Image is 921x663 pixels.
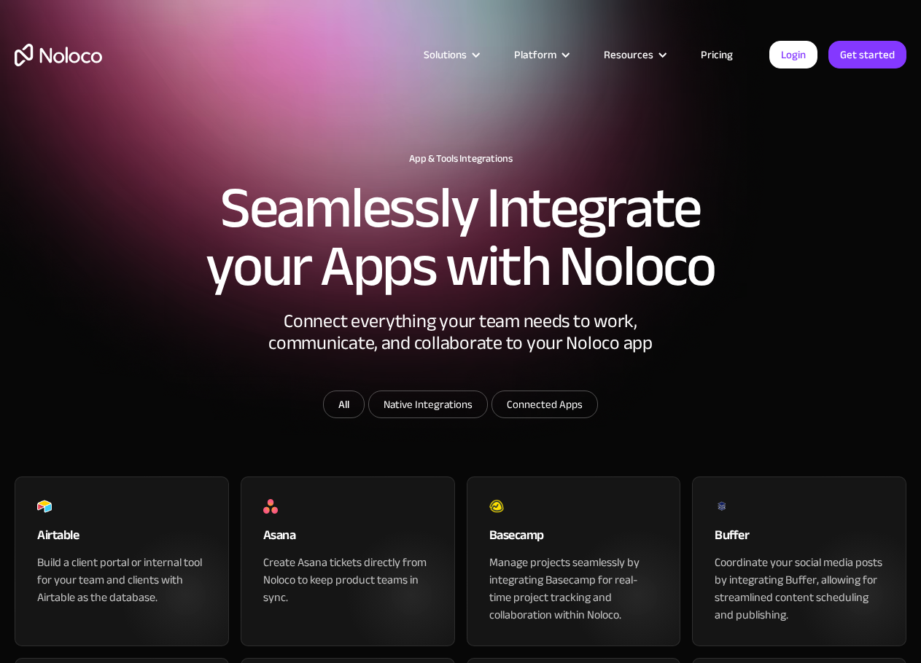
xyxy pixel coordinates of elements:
[489,525,658,554] div: Basecamp
[263,525,432,554] div: Asana
[15,476,229,646] a: AirtableBuild a client portal or internal tool for your team and clients with Airtable as the dat...
[242,310,680,391] div: Connect everything your team needs to work, communicate, and collaborate to your Noloco app
[206,179,716,296] h2: Seamlessly Integrate your Apps with Noloco
[37,554,206,606] div: Build a client portal or internal tool for your team and clients with Airtable as the database.
[15,153,906,165] h1: App & Tools Integrations
[828,41,906,68] a: Get started
[241,476,455,646] a: AsanaCreate Asana tickets directly from Noloco to keep product teams in sync.
[169,391,753,422] form: Email Form
[715,554,884,624] div: Coordinate your social media posts by integrating Buffer, allowing for streamlined content schedu...
[467,476,681,646] a: BasecampManage projects seamlessly by integrating Basecamp for real-time project tracking and col...
[496,45,586,64] div: Platform
[586,45,683,64] div: Resources
[323,391,365,418] a: All
[15,44,102,66] a: home
[263,554,432,606] div: Create Asana tickets directly from Noloco to keep product teams in sync.
[424,45,467,64] div: Solutions
[405,45,496,64] div: Solutions
[683,45,751,64] a: Pricing
[715,525,884,554] div: Buffer
[692,476,906,646] a: BufferCoordinate your social media posts by integrating Buffer, allowing for streamlined content ...
[37,525,206,554] div: Airtable
[514,45,556,64] div: Platform
[489,554,658,624] div: Manage projects seamlessly by integrating Basecamp for real-time project tracking and collaborati...
[604,45,653,64] div: Resources
[769,41,817,68] a: Login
